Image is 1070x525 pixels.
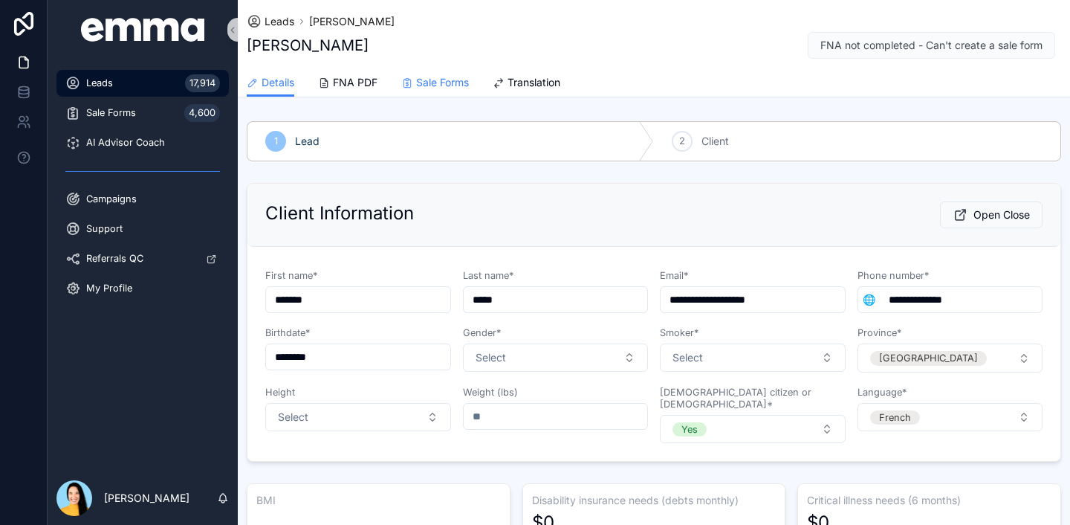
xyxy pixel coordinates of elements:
[262,75,294,90] span: Details
[184,104,220,122] div: 4,600
[86,77,113,89] span: Leads
[86,137,165,149] span: AI Advisor Coach
[681,422,698,437] div: Yes
[863,292,875,307] span: 🌐
[86,107,136,119] span: Sale Forms
[265,14,294,29] span: Leads
[247,14,294,29] a: Leads
[858,286,880,313] button: Select Button
[476,350,506,365] span: Select
[265,387,295,398] span: Height
[857,327,901,338] span: Province*
[660,270,688,281] span: Email*
[48,59,238,321] div: scrollable content
[857,387,907,398] span: Language*
[493,69,560,99] a: Translation
[318,69,377,99] a: FNA PDF
[247,35,369,56] h1: [PERSON_NAME]
[81,18,205,42] img: App logo
[532,493,776,508] h3: Disability insurance needs (debts monthly)
[256,493,501,508] h3: BMI
[463,327,501,338] span: Gender*
[104,491,189,506] p: [PERSON_NAME]
[247,69,294,97] a: Details
[660,415,846,443] button: Select Button
[265,270,317,281] span: First name*
[56,245,229,272] a: Referrals QC
[463,387,518,398] span: Weight (lbs)
[857,403,1043,431] button: Select Button
[185,74,220,92] div: 17,914
[56,100,229,126] a: Sale Forms4,600
[86,223,123,235] span: Support
[86,193,137,205] span: Campaigns
[973,207,1030,222] span: Open Close
[857,270,929,281] span: Phone number*
[940,202,1043,228] button: Open Close
[309,14,395,29] a: [PERSON_NAME]
[401,69,469,99] a: Sale Forms
[56,186,229,213] a: Campaigns
[86,283,132,294] span: My Profile
[278,410,308,425] span: Select
[265,202,414,225] h2: Client Information
[463,344,649,372] button: Select Button
[679,135,685,147] span: 2
[807,493,1051,508] h3: Critical illness needs (6 months)
[56,70,229,97] a: Leads17,914
[295,134,320,149] span: Lead
[56,129,229,156] a: AI Advisor Coach
[463,270,513,281] span: Last name*
[333,75,377,90] span: FNA PDF
[416,75,469,90] span: Sale Forms
[274,135,278,147] span: 1
[660,344,846,372] button: Select Button
[56,275,229,302] a: My Profile
[879,351,978,365] div: [GEOGRAPHIC_DATA]
[508,75,560,90] span: Translation
[86,253,143,265] span: Referrals QC
[701,134,729,149] span: Client
[672,350,703,365] span: Select
[265,327,310,338] span: Birthdate*
[660,387,811,410] span: [DEMOGRAPHIC_DATA] citizen or [DEMOGRAPHIC_DATA]*
[857,344,1043,372] button: Select Button
[660,327,698,338] span: Smoker*
[265,403,451,431] button: Select Button
[879,410,911,425] div: French
[56,216,229,242] a: Support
